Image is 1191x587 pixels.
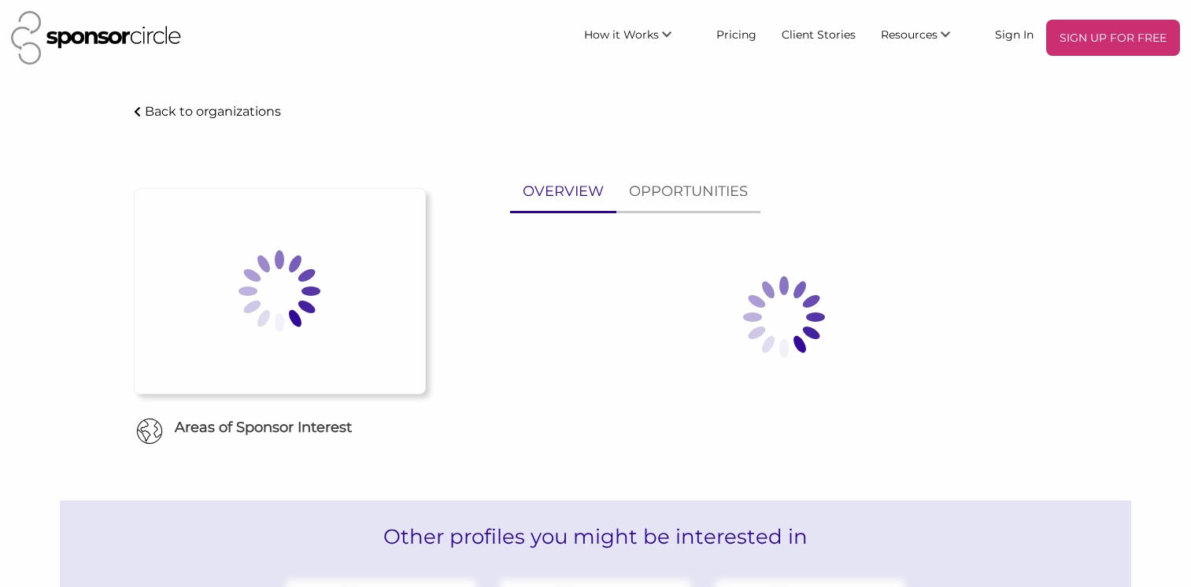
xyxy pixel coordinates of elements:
[704,20,769,48] a: Pricing
[571,20,704,56] li: How it Works
[145,104,281,119] p: Back to organizations
[11,11,181,65] img: Sponsor Circle Logo
[868,20,982,56] li: Resources
[769,20,868,48] a: Client Stories
[1052,26,1174,50] p: SIGN UP FOR FREE
[584,28,659,42] span: How it Works
[136,418,163,445] img: Globe Icon
[881,28,938,42] span: Resources
[122,418,438,437] h6: Areas of Sponsor Interest
[629,180,748,203] p: OPPORTUNITIES
[982,20,1046,48] a: Sign In
[705,238,863,396] img: Loading spinner
[523,180,604,203] p: OVERVIEW
[201,212,358,370] img: Loading spinner
[60,500,1131,573] h2: Other profiles you might be interested in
